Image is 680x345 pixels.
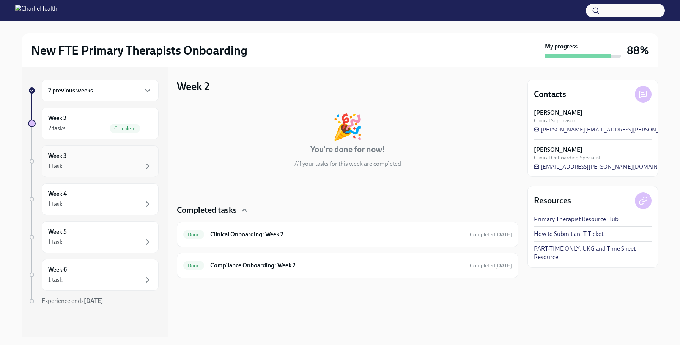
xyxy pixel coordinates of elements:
[534,163,679,170] a: [EMAIL_ADDRESS][PERSON_NAME][DOMAIN_NAME]
[48,124,66,133] div: 2 tasks
[534,146,582,154] strong: [PERSON_NAME]
[310,144,385,155] h4: You're done for now!
[534,109,582,117] strong: [PERSON_NAME]
[28,221,159,253] a: Week 51 task
[470,231,512,238] span: October 3rd, 2025 12:28
[31,43,247,58] h2: New FTE Primary Therapists Onboarding
[545,42,578,51] strong: My progress
[534,230,603,238] a: How to Submit an IT Ticket
[110,126,140,131] span: Complete
[48,276,63,284] div: 1 task
[534,245,652,261] a: PART-TIME ONLY: UKG and Time Sheet Resource
[84,297,103,304] strong: [DATE]
[183,263,204,269] span: Done
[42,80,159,101] div: 2 previous weeks
[48,238,63,246] div: 1 task
[210,230,464,239] h6: Clinical Onboarding: Week 2
[48,228,67,236] h6: Week 5
[28,183,159,215] a: Week 41 task
[534,117,575,124] span: Clinical Supervisor
[294,160,401,168] p: All your tasks for this week are completed
[470,231,512,238] span: Completed
[534,215,619,223] a: Primary Therapist Resource Hub
[177,205,518,216] div: Completed tasks
[183,232,204,237] span: Done
[183,259,512,272] a: DoneCompliance Onboarding: Week 2Completed[DATE]
[177,205,237,216] h4: Completed tasks
[48,265,67,274] h6: Week 6
[534,154,601,161] span: Clinical Onboarding Specialist
[48,114,66,122] h6: Week 2
[210,261,464,270] h6: Compliance Onboarding: Week 2
[42,297,103,304] span: Experience ends
[495,231,512,238] strong: [DATE]
[534,195,571,206] h4: Resources
[177,80,209,93] h3: Week 2
[470,262,512,269] span: October 2nd, 2025 15:20
[627,44,649,57] h3: 88%
[470,262,512,269] span: Completed
[534,89,566,100] h4: Contacts
[28,259,159,291] a: Week 61 task
[28,108,159,139] a: Week 22 tasksComplete
[332,114,363,139] div: 🎉
[48,86,93,95] h6: 2 previous weeks
[183,228,512,240] a: DoneClinical Onboarding: Week 2Completed[DATE]
[48,190,67,198] h6: Week 4
[48,162,63,170] div: 1 task
[15,5,57,17] img: CharlieHealth
[28,145,159,177] a: Week 31 task
[48,152,67,160] h6: Week 3
[495,262,512,269] strong: [DATE]
[48,200,63,208] div: 1 task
